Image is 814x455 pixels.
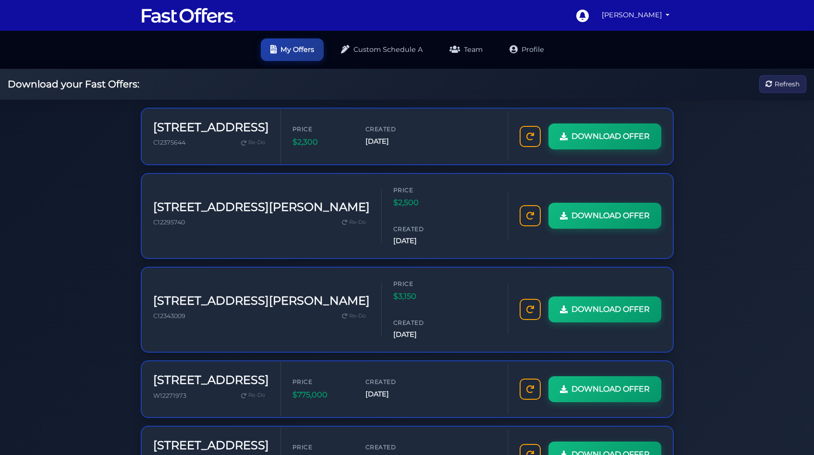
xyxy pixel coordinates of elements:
span: Created [393,224,451,234]
span: Created [393,318,451,327]
h2: Download your Fast Offers: [8,78,139,90]
a: DOWNLOAD OFFER [548,123,661,149]
span: Re-Do [349,218,366,227]
span: Re-Do [248,138,265,147]
span: [DATE] [393,329,451,340]
span: [DATE] [393,235,451,246]
span: [DATE] [365,389,423,400]
span: [DATE] [365,136,423,147]
span: Price [292,377,350,386]
span: Refresh [775,79,800,89]
a: Re-Do [237,136,269,149]
span: W12271973 [153,392,186,399]
iframe: Customerly Messenger Launcher [778,418,806,446]
span: $2,300 [292,136,350,148]
a: Custom Schedule A [331,38,432,61]
a: Team [440,38,492,61]
span: Price [393,279,451,288]
a: Re-Do [338,310,370,322]
h3: [STREET_ADDRESS] [153,121,269,135]
a: DOWNLOAD OFFER [548,296,661,322]
a: DOWNLOAD OFFER [548,376,661,402]
span: DOWNLOAD OFFER [571,383,650,395]
span: Created [365,377,423,386]
span: $3,150 [393,290,451,303]
span: Price [292,124,350,134]
a: Re-Do [237,389,269,402]
h3: [STREET_ADDRESS][PERSON_NAME] [153,294,370,308]
h3: [STREET_ADDRESS] [153,373,269,387]
span: DOWNLOAD OFFER [571,209,650,222]
a: DOWNLOAD OFFER [548,203,661,229]
h3: [STREET_ADDRESS][PERSON_NAME] [153,200,370,214]
h3: [STREET_ADDRESS] [153,439,269,453]
button: Refresh [759,75,806,93]
span: $775,000 [292,389,350,401]
a: [PERSON_NAME] [598,6,674,25]
span: Re-Do [349,312,366,320]
span: Re-Do [248,391,265,400]
span: Price [292,443,350,452]
span: DOWNLOAD OFFER [571,303,650,316]
a: Profile [500,38,554,61]
span: $2,500 [393,197,451,209]
span: Created [365,124,423,134]
a: My Offers [261,38,324,61]
span: Created [365,443,423,452]
span: Price [393,185,451,195]
span: DOWNLOAD OFFER [571,130,650,143]
span: C12295740 [153,219,185,226]
span: C12375644 [153,139,185,146]
a: Re-Do [338,216,370,229]
span: C12343009 [153,312,185,320]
